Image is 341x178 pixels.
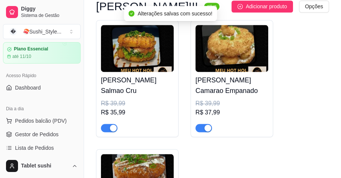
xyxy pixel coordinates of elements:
h3: [PERSON_NAME]!!! [96,2,198,11]
h4: [PERSON_NAME] Salmao Cru [101,75,174,96]
span: � [9,28,17,35]
a: Plano Essencialaté 11/10 [3,42,81,64]
span: Adicionar produto [246,2,287,11]
div: R$ 39,99 [195,99,268,108]
span: plus-circle [237,4,243,9]
span: Diggy [21,6,78,12]
span: Opções [305,2,323,11]
button: Adicionar produto [231,0,293,12]
div: R$ 39,99 [101,99,174,108]
button: Opções [299,0,329,12]
div: R$ 35,99 [101,108,174,117]
button: Tablet sushi [3,157,81,175]
a: Lista de Pedidos [3,142,81,154]
span: Sistema de Gestão [21,12,78,18]
img: product-image [195,25,268,72]
button: Pedidos balcão (PDV) [3,115,81,127]
h4: [PERSON_NAME] Camarao Empanado [195,75,268,96]
span: Dashboard [15,84,41,91]
article: até 11/10 [12,53,31,59]
button: Select a team [3,24,81,39]
a: Dashboard [3,82,81,94]
span: check-circle [129,11,135,17]
span: Lista de Pedidos [15,144,54,152]
article: Plano Essencial [14,46,48,52]
div: Dia a dia [3,103,81,115]
sup: ativa [204,3,219,10]
div: R$ 37,99 [195,108,268,117]
div: Acesso Rápido [3,70,81,82]
span: Tablet sushi [21,163,69,169]
a: Gestor de Pedidos [3,128,81,140]
a: DiggySistema de Gestão [3,3,81,21]
span: Gestor de Pedidos [15,131,59,138]
div: 🍣Sushi_Style ... [23,28,62,35]
img: product-image [101,25,174,72]
span: Alterações salvas com sucesso! [138,11,212,17]
span: Pedidos balcão (PDV) [15,117,67,125]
